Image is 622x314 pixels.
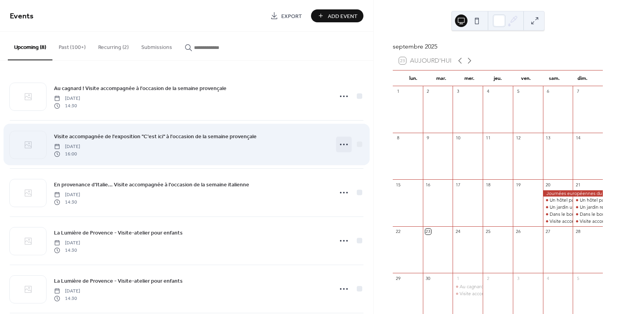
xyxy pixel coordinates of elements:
[515,135,521,141] div: 12
[393,42,603,51] div: septembre 2025
[515,229,521,235] div: 26
[545,88,551,94] div: 6
[455,70,484,86] div: mer.
[573,204,603,211] div: Un jardin refuge ?
[543,190,603,197] div: Journées européennes du Patrimoine au musée !
[54,143,80,150] span: [DATE]
[427,70,455,86] div: mar.
[54,95,80,102] span: [DATE]
[399,70,427,86] div: lun.
[545,182,551,188] div: 20
[54,180,249,189] a: En provenance d'Italie... Visite accompagnée à l'occasion de la semaine italienne
[54,228,183,237] a: La Lumière de Provence - Visite-atelier pour enfants
[54,199,80,206] span: 14:30
[54,84,227,93] a: Au cagnard ! Visite accompagnée à l'occasion de la semaine provençale
[543,218,573,225] div: Visite accompagnée : Un musée un jardin
[54,102,80,109] span: 14:30
[92,32,135,60] button: Recurring (2)
[54,85,227,93] span: Au cagnard ! Visite accompagnée à l'occasion de la semaine provençale
[52,32,92,60] button: Past (100+)
[545,135,551,141] div: 13
[8,32,52,60] button: Upcoming (8)
[395,88,401,94] div: 1
[453,283,483,290] div: Au cagnard ! Visite accompagnée à l'occasion de la semaine provençale
[543,204,573,211] div: Un jardin un refuge ?
[540,70,568,86] div: sam.
[425,135,431,141] div: 9
[281,12,302,20] span: Export
[54,181,249,189] span: En provenance d'Italie... Visite accompagnée à l'occasion de la semaine italienne
[575,182,581,188] div: 21
[550,204,594,211] div: Un jardin un refuge ?
[515,275,521,281] div: 3
[485,88,491,94] div: 4
[455,135,461,141] div: 10
[485,229,491,235] div: 25
[485,135,491,141] div: 11
[54,150,80,157] span: 16:00
[54,132,257,141] a: Visite accompagnée de l'exposition "C'est ici" à l'occasion de la semaine provençale
[54,277,183,285] span: La Lumière de Provence - Visite-atelier pour enfants
[395,182,401,188] div: 15
[545,229,551,235] div: 27
[395,135,401,141] div: 8
[568,70,597,86] div: dim.
[54,191,80,199] span: [DATE]
[395,275,401,281] div: 29
[575,275,581,281] div: 5
[54,133,257,141] span: Visite accompagnée de l'exposition "C'est ici" à l'occasion de la semaine provençale
[311,9,363,22] button: Add Event
[455,182,461,188] div: 17
[54,276,183,285] a: La Lumière de Provence - Visite-atelier pour enfants
[425,88,431,94] div: 2
[580,204,617,211] div: Un jardin refuge ?
[264,9,308,22] a: Export
[455,275,461,281] div: 1
[575,229,581,235] div: 28
[545,275,551,281] div: 4
[455,229,461,235] div: 24
[550,211,586,218] div: Dans le boudoir...
[10,9,34,24] span: Events
[573,218,603,225] div: Visite accompagnée : Un musée un jardin
[515,182,521,188] div: 19
[484,70,512,86] div: jeu.
[455,88,461,94] div: 3
[425,275,431,281] div: 30
[515,88,521,94] div: 5
[425,182,431,188] div: 16
[575,88,581,94] div: 7
[512,70,540,86] div: ven.
[54,295,80,302] span: 14:30
[54,229,183,237] span: La Lumière de Provence - Visite-atelier pour enfants
[328,12,358,20] span: Add Event
[460,283,610,290] div: Au cagnard ! Visite accompagnée à l'occasion de la semaine provençale
[573,211,603,218] div: Dans le boudoir...
[425,229,431,235] div: 23
[573,197,603,204] div: Un hôtel particulier du XIXe siècle à Avignon
[54,240,80,247] span: [DATE]
[54,247,80,254] span: 14:30
[543,211,573,218] div: Dans le boudoir...
[54,288,80,295] span: [DATE]
[580,211,616,218] div: Dans le boudoir...
[575,135,581,141] div: 14
[453,291,483,297] div: Visite accompagnée de l'exposition "C'est ici" à l'occasion de la semaine provençale
[485,275,491,281] div: 2
[543,197,573,204] div: Un hôtel particulier du XIXe siècle à Avignon
[395,229,401,235] div: 22
[135,32,178,60] button: Submissions
[485,182,491,188] div: 18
